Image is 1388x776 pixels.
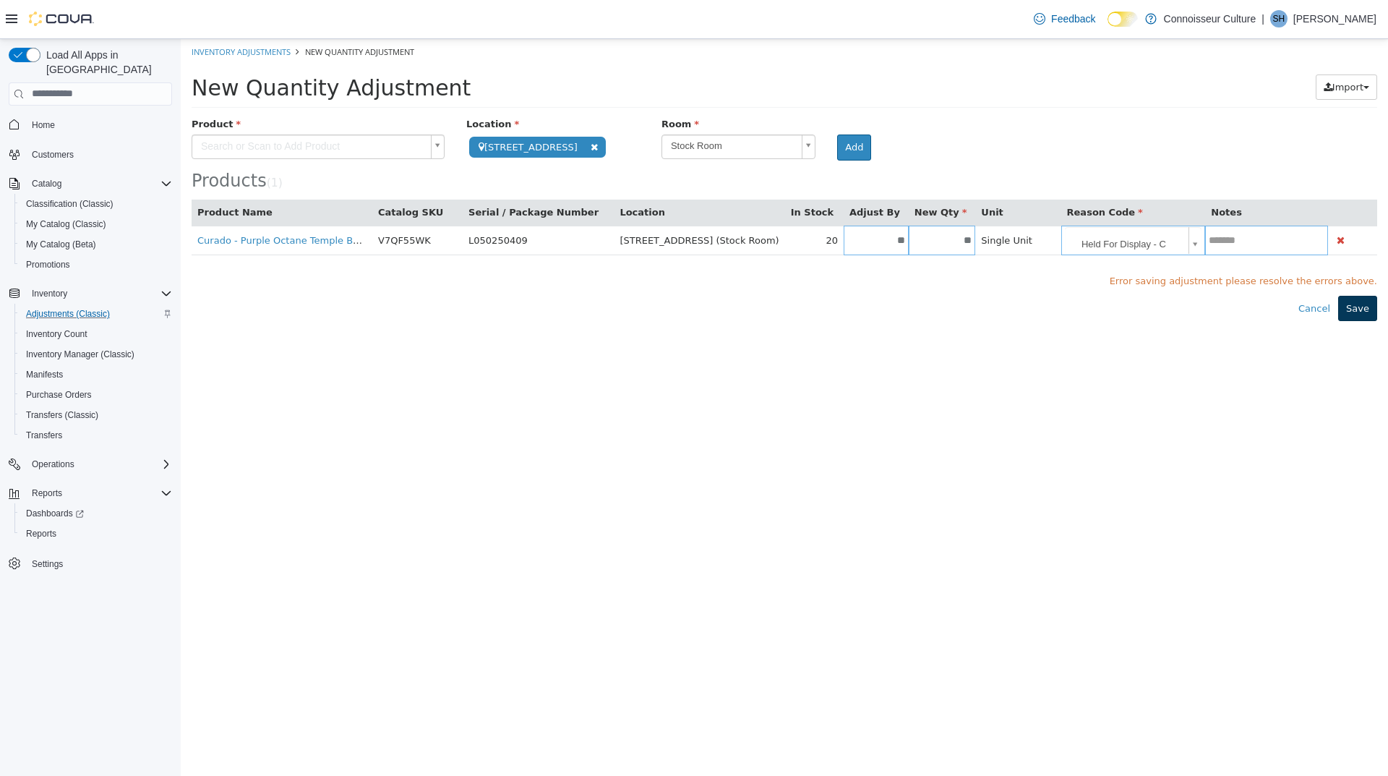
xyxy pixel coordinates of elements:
[14,255,178,275] button: Promotions
[14,214,178,234] button: My Catalog (Classic)
[26,259,70,270] span: Promotions
[20,325,93,343] a: Inventory Count
[192,187,282,216] td: V7QF55WK
[1153,193,1167,210] button: Delete Product
[20,305,172,323] span: Adjustments (Classic)
[20,386,172,404] span: Purchase Orders
[1028,4,1101,33] a: Feedback
[124,7,234,18] span: New Quantity Adjustment
[17,196,269,207] a: Curado - Purple Octane Temple Ball Hash - Indica - 1g
[3,454,178,474] button: Operations
[86,137,102,150] small: ( )
[20,195,172,213] span: Classification (Classic)
[26,308,110,320] span: Adjustments (Classic)
[20,525,172,542] span: Reports
[26,456,80,473] button: Operations
[439,166,487,181] button: Location
[481,95,635,120] a: Stock Room
[1157,257,1196,283] button: Save
[26,175,67,192] button: Catalog
[40,48,172,77] span: Load All Apps in [GEOGRAPHIC_DATA]
[26,218,106,230] span: My Catalog (Classic)
[26,555,69,573] a: Settings
[14,524,178,544] button: Reports
[14,364,178,385] button: Manifests
[11,80,60,90] span: Product
[32,178,61,189] span: Catalog
[26,508,84,519] span: Dashboards
[288,98,425,119] span: [STREET_ADDRESS]
[32,459,74,470] span: Operations
[439,196,598,207] span: [STREET_ADDRESS] (Stock Room)
[1135,35,1196,61] button: Import
[800,166,825,181] button: Unit
[26,146,80,163] a: Customers
[20,236,172,253] span: My Catalog (Beta)
[884,188,1021,216] a: Held For Display - C
[26,485,68,502] button: Reports
[14,194,178,214] button: Classification (Classic)
[11,36,290,61] span: New Quantity Adjustment
[26,328,87,340] span: Inventory Count
[11,7,110,18] a: Inventory Adjustments
[1030,166,1063,181] button: Notes
[29,12,94,26] img: Cova
[32,487,62,499] span: Reports
[26,369,63,380] span: Manifests
[197,166,265,181] button: Catalog SKU
[20,427,172,444] span: Transfers
[26,175,172,192] span: Catalog
[1273,10,1285,27] span: SH
[14,385,178,405] button: Purchase Orders
[26,389,92,401] span: Purchase Orders
[1261,10,1264,27] p: |
[282,187,433,216] td: L050250409
[610,166,656,181] button: In Stock
[14,405,178,425] button: Transfers (Classic)
[90,137,98,150] span: 1
[12,96,244,119] span: Search or Scan to Add Product
[20,505,90,522] a: Dashboards
[26,528,56,540] span: Reports
[20,406,104,424] a: Transfers (Classic)
[26,285,172,302] span: Inventory
[656,95,690,121] button: Add
[1051,12,1095,26] span: Feedback
[20,256,172,273] span: Promotions
[17,166,95,181] button: Product Name
[20,386,98,404] a: Purchase Orders
[481,80,518,90] span: Room
[11,132,86,152] span: Products
[20,505,172,522] span: Dashboards
[288,166,421,181] button: Serial / Package Number
[26,239,96,250] span: My Catalog (Beta)
[26,285,73,302] button: Inventory
[20,366,172,383] span: Manifests
[3,553,178,574] button: Settings
[26,485,172,502] span: Reports
[11,235,1196,250] span: Error saving adjustment please resolve the errors above.
[26,116,172,134] span: Home
[26,145,172,163] span: Customers
[26,430,62,441] span: Transfers
[481,96,615,119] span: Stock Room
[26,554,172,572] span: Settings
[20,346,140,363] a: Inventory Manager (Classic)
[1293,10,1376,27] p: [PERSON_NAME]
[20,236,102,253] a: My Catalog (Beta)
[14,344,178,364] button: Inventory Manager (Classic)
[20,366,69,383] a: Manifests
[884,188,1003,217] span: Held For Display - C
[3,283,178,304] button: Inventory
[20,325,172,343] span: Inventory Count
[1152,43,1183,54] span: Import
[604,187,663,216] td: 20
[11,95,264,120] a: Search or Scan to Add Product
[26,409,98,421] span: Transfers (Classic)
[14,304,178,324] button: Adjustments (Classic)
[734,168,787,179] span: New Qty
[3,114,178,135] button: Home
[1270,10,1288,27] div: Shana Hardy
[32,288,67,299] span: Inventory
